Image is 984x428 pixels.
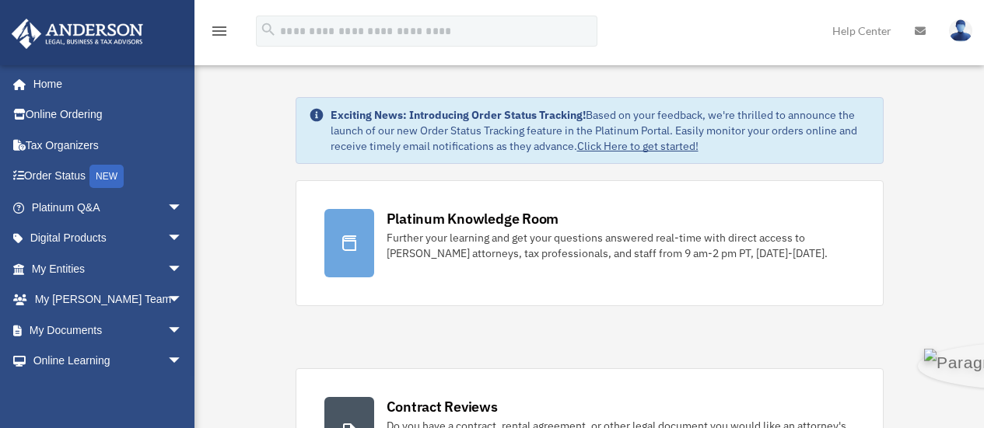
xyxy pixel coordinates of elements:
div: Further your learning and get your questions answered real-time with direct access to [PERSON_NAM... [387,230,855,261]
a: Digital Productsarrow_drop_down [11,223,206,254]
i: menu [210,22,229,40]
div: Based on your feedback, we're thrilled to announce the launch of our new Order Status Tracking fe... [331,107,870,154]
a: Home [11,68,198,99]
span: arrow_drop_down [167,223,198,255]
a: Order StatusNEW [11,161,206,193]
strong: Exciting News: Introducing Order Status Tracking! [331,108,586,122]
a: Platinum Knowledge Room Further your learning and get your questions answered real-time with dire... [296,180,884,306]
a: Online Learningarrow_drop_down [11,346,206,377]
img: Anderson Advisors Platinum Portal [7,19,148,49]
a: My Documentsarrow_drop_down [11,315,206,346]
span: arrow_drop_down [167,284,198,316]
a: Online Ordering [11,99,206,130]
a: My Entitiesarrow_drop_down [11,253,206,284]
a: Tax Organizers [11,130,206,161]
div: Platinum Knowledge Room [387,209,559,228]
img: User Pic [949,19,972,42]
a: menu [210,27,229,40]
span: arrow_drop_down [167,253,198,285]
div: NEW [89,165,124,188]
a: Click Here to get started! [577,139,699,153]
span: arrow_drop_down [167,315,198,346]
a: My [PERSON_NAME] Teamarrow_drop_down [11,284,206,315]
i: search [260,21,277,38]
span: arrow_drop_down [167,192,198,224]
div: Contract Reviews [387,397,498,416]
span: arrow_drop_down [167,346,198,378]
a: Platinum Q&Aarrow_drop_down [11,192,206,223]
